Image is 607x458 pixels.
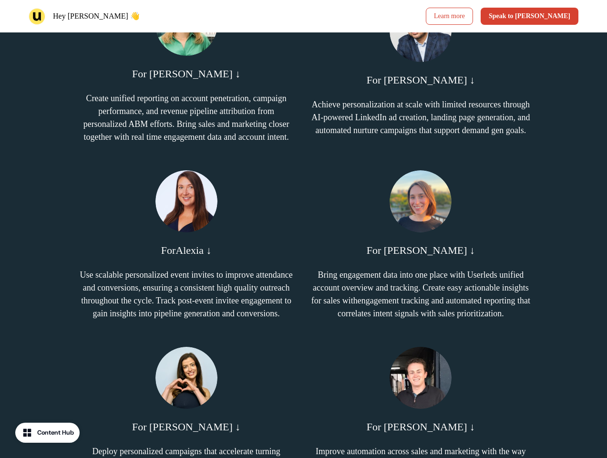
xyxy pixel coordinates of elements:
a: Learn more [426,8,473,25]
p: Achieve personalization at scale with limited resources through AI-powered LinkedIn ad creation, ... [311,98,531,137]
span: Use scalable personalized event invites to improve attendance and conversions, ensuring a consist... [80,270,292,318]
p: For [PERSON_NAME] ↓ [367,420,475,434]
p: Hey [PERSON_NAME] 👋 [53,10,140,22]
div: Content Hub [37,428,74,437]
p: ForAlexia ↓ [161,244,212,257]
button: Speak to [PERSON_NAME] [481,8,578,25]
p: For [PERSON_NAME] ↓ [132,420,240,434]
button: Content Hub [15,423,80,443]
p: Create unified reporting on account penetration, campaign performance, and revenue pipeline attri... [77,92,296,144]
p: For [PERSON_NAME] ↓ [367,73,475,87]
span: Bring engagement data into one place with Userleds unified account overview and tracking. Create ... [311,270,529,305]
p: For [PERSON_NAME] ↓ [132,67,240,81]
p: For [PERSON_NAME] ↓ [367,244,475,257]
p: engagement tracking and automated reporting that correlates intent signals with sales prioritizat... [311,269,531,320]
